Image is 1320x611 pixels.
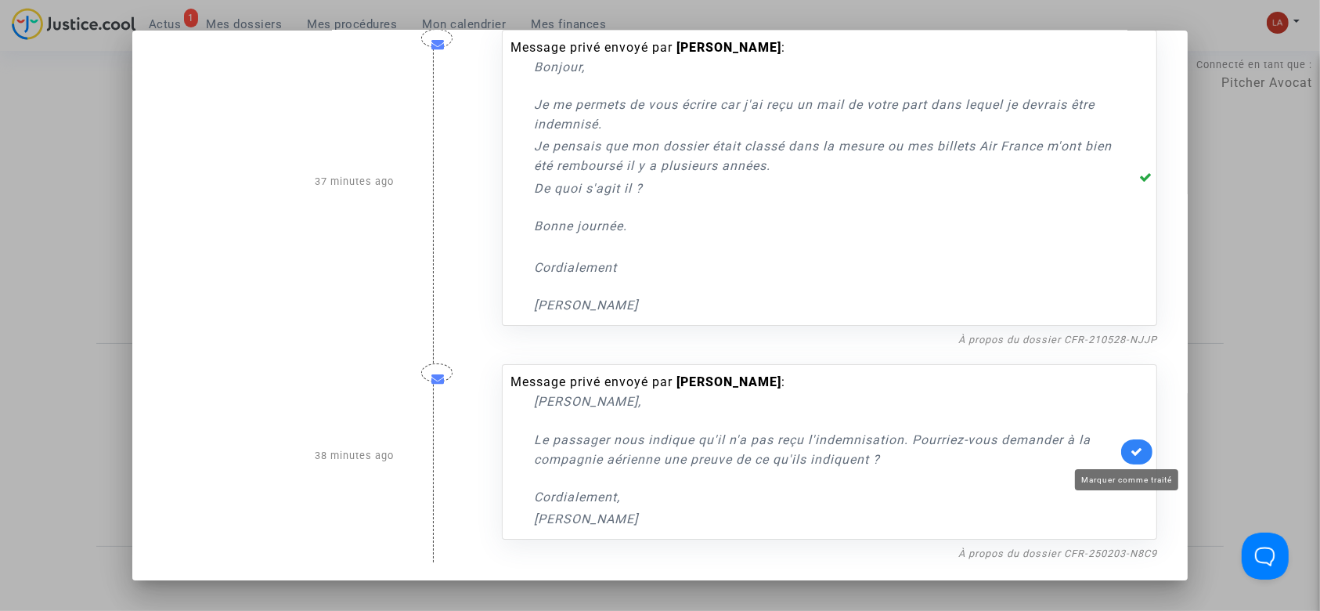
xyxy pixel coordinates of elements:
[534,179,1117,198] p: De quoi s'agit il ?
[534,136,1117,175] p: Je pensais que mon dossier était classé dans la mesure ou mes billets Air France m'ont bien été r...
[510,38,1117,315] div: Message privé envoyé par :
[534,238,1117,277] p: Cordialement
[534,392,1117,411] p: [PERSON_NAME],
[534,95,1117,134] p: Je me permets de vous écrire car j'ai reçu un mail de votre part dans lequel je devrais être inde...
[510,373,1117,529] div: Message privé envoyé par :
[676,40,781,55] b: [PERSON_NAME]
[534,295,1117,315] p: [PERSON_NAME]
[534,487,1117,507] p: Cordialement,
[534,509,1117,529] p: [PERSON_NAME]
[676,374,781,389] b: [PERSON_NAME]
[1242,533,1289,580] iframe: Help Scout Beacon - Open
[151,14,406,349] div: 37 minutes ago
[958,548,1157,559] a: À propos du dossier CFR-250203-N8C9
[534,57,1117,77] p: Bonjour,
[151,349,406,562] div: 38 minutes ago
[534,216,1117,236] p: Bonne journée.
[958,334,1157,345] a: À propos du dossier CFR-210528-NJJP
[534,430,1117,469] p: Le passager nous indique qu'il n'a pas reçu l'indemnisation. Pourriez-vous demander à la compagni...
